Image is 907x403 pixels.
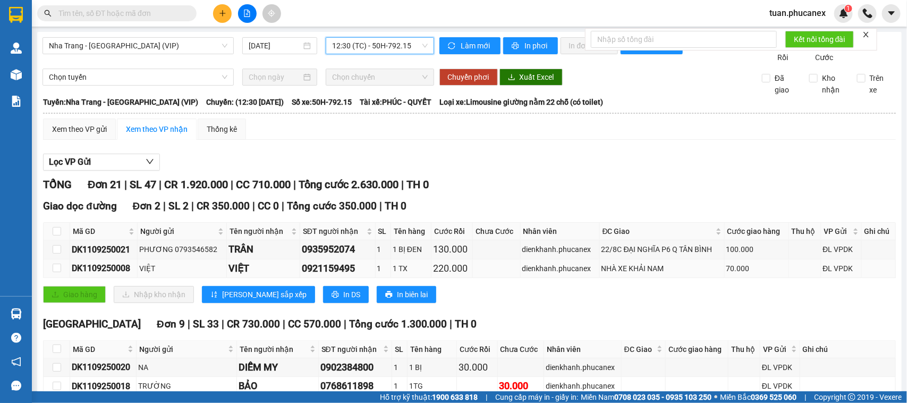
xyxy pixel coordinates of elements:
th: Thu hộ [789,223,821,240]
button: downloadXuất Excel [499,69,563,86]
span: TỔNG [43,178,72,191]
th: Ghi chú [800,341,896,358]
td: TRÂN [227,240,300,259]
span: CR 350.000 [197,200,250,212]
img: solution-icon [11,96,22,107]
img: phone-icon [863,9,872,18]
div: 22/8C ĐẠI NGHĨA P6 Q TÂN BÌNH [601,244,723,255]
span: copyright [848,393,855,401]
span: In phơi [525,40,549,52]
img: warehouse-icon [11,308,22,320]
span: Hỗ trợ kỹ thuật: [380,391,478,403]
span: search [44,10,52,17]
div: VIỆT [139,263,225,274]
span: Kho nhận [818,72,849,96]
input: 12/09/2025 [249,40,301,52]
div: TRÂN [228,242,298,257]
div: 1 [377,263,389,274]
span: SL 47 [130,178,156,191]
td: 0921159495 [300,259,376,278]
td: 0935952074 [300,240,376,259]
span: TH 0 [455,318,477,330]
div: 1 [377,244,389,255]
div: BẢO [239,379,316,393]
div: TRƯỜNG [138,380,235,392]
span: 1 [846,5,850,12]
div: DK1109250008 [72,262,135,275]
td: ĐL VPDK [760,358,800,377]
span: [PERSON_NAME] sắp xếp [222,289,307,300]
span: | [191,200,194,212]
span: | [163,200,166,212]
span: Miền Bắc [720,391,796,403]
span: | [159,178,162,191]
th: Cước Rồi [431,223,473,240]
th: Chưa Cước [498,341,544,358]
span: | [401,178,404,191]
div: dienkhanh.phucanex [522,244,598,255]
span: down [146,157,154,166]
span: TH 0 [406,178,429,191]
div: 130.000 [433,242,471,257]
span: Tên người nhận [230,225,289,237]
div: DIỄM MY [239,360,316,375]
button: syncLàm mới [439,37,501,54]
div: 1 BỊ [409,362,455,373]
td: DK1109250020 [70,358,137,377]
div: dienkhanh.phucanex [522,263,598,274]
span: Kết nối tổng đài [794,33,845,45]
span: ĐC Giao [624,343,655,355]
span: SĐT người nhận [303,225,365,237]
div: 1 [394,380,405,392]
span: | [252,200,255,212]
img: logo-vxr [9,7,23,23]
span: | [379,200,382,212]
div: 0935952074 [302,242,374,257]
div: ĐL VPDK [762,362,798,373]
th: Tên hàng [408,341,457,358]
input: Chọn ngày [249,71,301,83]
button: Chuyển phơi [439,69,498,86]
span: CC 710.000 [236,178,291,191]
th: Cước giao hàng [666,341,728,358]
div: 0768611898 [320,379,391,393]
sup: 1 [845,5,852,12]
th: Cước giao hàng [725,223,789,240]
div: ĐL VPDK [762,380,798,392]
img: warehouse-icon [11,69,22,80]
button: printerIn phơi [503,37,558,54]
span: CR 730.000 [227,318,280,330]
td: DK1109250018 [70,377,137,396]
th: SL [392,341,408,358]
div: 30.000 [499,379,542,393]
button: Kết nối tổng đài [785,31,854,48]
span: Làm mới [461,40,492,52]
span: Tài xế: PHÚC - QUYẾT [360,96,431,108]
span: Mã GD [73,343,125,355]
td: BẢO [237,377,318,396]
div: Xem theo VP gửi [52,123,107,135]
th: Nhân viên [521,223,600,240]
div: Xem theo VP nhận [126,123,188,135]
span: Chọn chuyến [332,69,427,85]
td: ĐL VPDK [821,240,862,259]
button: caret-down [882,4,901,23]
button: uploadGiao hàng [43,286,106,303]
span: ĐC Giao [603,225,714,237]
div: 220.000 [433,261,471,276]
td: ĐL VPDK [760,377,800,396]
span: VP Gửi [763,343,789,355]
span: In biên lai [397,289,428,300]
span: Đơn 9 [157,318,185,330]
span: Mã GD [73,225,126,237]
span: message [11,381,21,391]
div: 1 BỊ ĐEN [393,244,429,255]
span: Lọc VP Gửi [49,155,91,169]
span: Xuất Excel [520,71,554,83]
span: plus [219,10,226,17]
span: Đơn 21 [88,178,122,191]
div: NHÀ XE KHẢI NAM [601,263,723,274]
td: DK1109250021 [70,240,138,259]
td: DK1109250008 [70,259,138,278]
img: icon-new-feature [839,9,849,18]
